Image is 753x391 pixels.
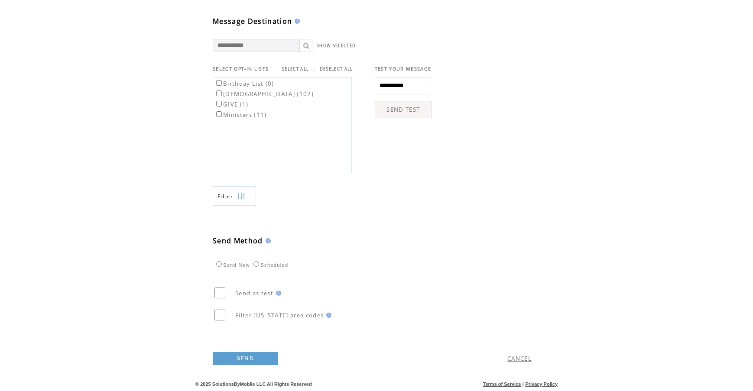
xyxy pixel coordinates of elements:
img: help.gif [292,19,300,24]
label: Birthday List (0) [214,80,274,87]
a: SEND [213,352,278,365]
span: SELECT OPT-IN LISTS [213,66,269,72]
img: help.gif [324,313,331,318]
label: Ministers (11) [214,111,267,119]
a: SELECT ALL [282,66,309,72]
a: DESELECT ALL [320,66,353,72]
span: Send Method [213,236,263,246]
label: GIVE (1) [214,100,249,108]
label: [DEMOGRAPHIC_DATA] (102) [214,90,314,98]
input: Birthday List (0) [216,80,222,86]
label: Send Now [214,262,250,268]
input: Scheduled [253,261,259,267]
a: CANCEL [507,355,532,362]
a: Privacy Policy [525,381,558,387]
input: Ministers (11) [216,111,222,117]
span: TEST YOUR MESSAGE [375,66,432,72]
label: Scheduled [251,262,288,268]
span: | [312,65,316,73]
a: Terms of Service [483,381,521,387]
a: SEND TEST [375,101,432,118]
img: help.gif [263,238,271,243]
a: SHOW SELECTED [317,43,356,48]
span: © 2025 SolutionsByMobile LLC All Rights Reserved [195,381,312,387]
span: Message Destination [213,16,292,26]
a: Filter [213,186,256,206]
span: Send as test [235,289,273,297]
input: [DEMOGRAPHIC_DATA] (102) [216,90,222,96]
img: help.gif [273,291,281,296]
span: | [523,381,524,387]
span: Filter [US_STATE] area codes [235,311,324,319]
input: Send Now [216,261,222,267]
span: Show filters [217,193,233,200]
input: GIVE (1) [216,101,222,107]
img: filters.png [237,187,245,206]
